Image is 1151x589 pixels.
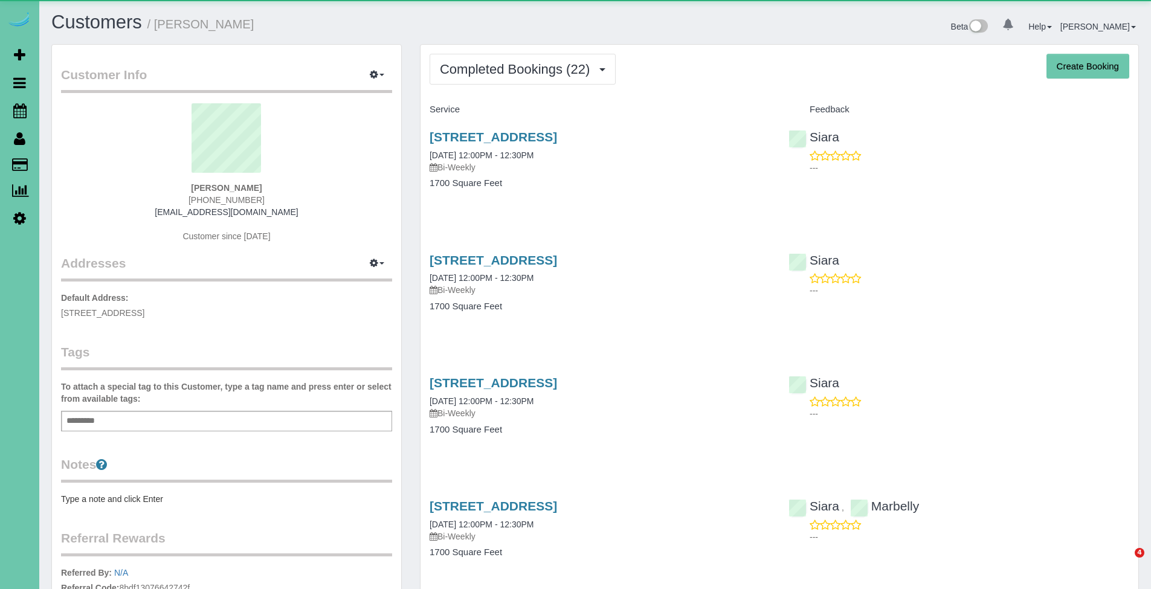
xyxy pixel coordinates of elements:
[430,530,770,542] p: Bi-Weekly
[61,455,392,483] legend: Notes
[61,529,392,556] legend: Referral Rewards
[191,183,262,193] strong: [PERSON_NAME]
[147,18,254,31] small: / [PERSON_NAME]
[430,547,770,558] h4: 1700 Square Feet
[788,253,839,267] a: Siara
[951,22,988,31] a: Beta
[842,503,844,512] span: ,
[182,231,270,241] span: Customer since [DATE]
[430,284,770,296] p: Bi-Weekly
[810,285,1129,297] p: ---
[430,407,770,419] p: Bi-Weekly
[430,150,534,160] a: [DATE] 12:00PM - 12:30PM
[51,11,142,33] a: Customers
[1135,548,1144,558] span: 4
[430,273,534,283] a: [DATE] 12:00PM - 12:30PM
[430,253,557,267] a: [STREET_ADDRESS]
[440,62,596,77] span: Completed Bookings (22)
[189,195,265,205] span: [PHONE_NUMBER]
[61,567,112,579] label: Referred By:
[430,54,616,85] button: Completed Bookings (22)
[430,301,770,312] h4: 1700 Square Feet
[430,425,770,435] h4: 1700 Square Feet
[430,520,534,529] a: [DATE] 12:00PM - 12:30PM
[788,105,1129,115] h4: Feedback
[430,130,557,144] a: [STREET_ADDRESS]
[61,343,392,370] legend: Tags
[850,499,919,513] a: Marbelly
[430,396,534,406] a: [DATE] 12:00PM - 12:30PM
[788,499,839,513] a: Siara
[61,308,144,318] span: [STREET_ADDRESS]
[1046,54,1129,79] button: Create Booking
[114,568,128,578] a: N/A
[810,162,1129,174] p: ---
[788,376,839,390] a: Siara
[430,105,770,115] h4: Service
[810,408,1129,420] p: ---
[1060,22,1136,31] a: [PERSON_NAME]
[61,292,129,304] label: Default Address:
[61,381,392,405] label: To attach a special tag to this Customer, type a tag name and press enter or select from availabl...
[7,12,31,29] img: Automaid Logo
[430,376,557,390] a: [STREET_ADDRESS]
[430,499,557,513] a: [STREET_ADDRESS]
[968,19,988,35] img: New interface
[810,531,1129,543] p: ---
[430,178,770,188] h4: 1700 Square Feet
[1028,22,1052,31] a: Help
[61,66,392,93] legend: Customer Info
[788,130,839,144] a: Siara
[430,161,770,173] p: Bi-Weekly
[61,493,392,505] pre: Type a note and click Enter
[155,207,298,217] a: [EMAIL_ADDRESS][DOMAIN_NAME]
[1110,548,1139,577] iframe: Intercom live chat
